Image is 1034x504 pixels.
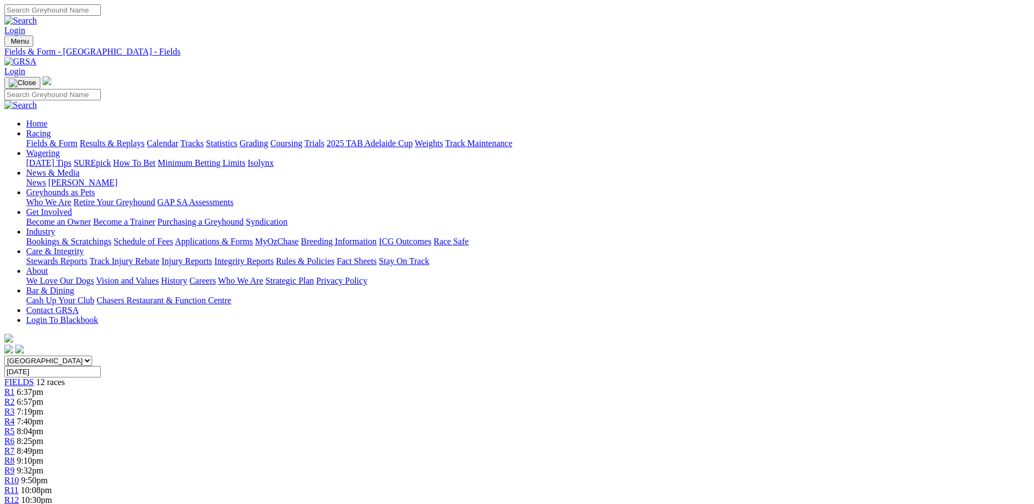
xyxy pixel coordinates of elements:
[26,119,47,128] a: Home
[26,266,48,275] a: About
[4,466,15,475] a: R9
[21,476,48,485] span: 9:50pm
[26,276,1030,286] div: About
[89,256,159,266] a: Track Injury Rebate
[337,256,377,266] a: Fact Sheets
[26,139,77,148] a: Fields & Form
[246,217,287,226] a: Syndication
[218,276,263,285] a: Who We Are
[17,456,44,465] span: 9:10pm
[43,76,51,85] img: logo-grsa-white.png
[4,35,33,47] button: Toggle navigation
[265,276,314,285] a: Strategic Plan
[158,197,234,207] a: GAP SA Assessments
[158,158,245,167] a: Minimum Betting Limits
[180,139,204,148] a: Tracks
[4,77,40,89] button: Toggle navigation
[240,139,268,148] a: Grading
[11,37,29,45] span: Menu
[26,158,71,167] a: [DATE] Tips
[4,446,15,455] a: R7
[4,47,1030,57] a: Fields & Form - [GEOGRAPHIC_DATA] - Fields
[17,427,44,436] span: 8:04pm
[276,256,335,266] a: Rules & Policies
[26,178,1030,188] div: News & Media
[4,345,13,353] img: facebook.svg
[26,148,60,158] a: Wagering
[147,139,178,148] a: Calendar
[26,296,1030,305] div: Bar & Dining
[36,377,65,387] span: 12 races
[445,139,512,148] a: Track Maintenance
[4,456,15,465] a: R8
[96,296,231,305] a: Chasers Restaurant & Function Centre
[4,100,37,110] img: Search
[379,256,429,266] a: Stay On Track
[74,158,111,167] a: SUREpick
[161,276,187,285] a: History
[4,89,101,100] input: Search
[4,427,15,436] a: R5
[15,345,24,353] img: twitter.svg
[17,417,44,426] span: 7:40pm
[17,407,44,416] span: 7:19pm
[48,178,117,187] a: [PERSON_NAME]
[26,197,71,207] a: Who We Are
[189,276,216,285] a: Careers
[175,237,253,246] a: Applications & Forms
[4,485,19,495] a: R11
[433,237,468,246] a: Race Safe
[4,334,13,343] img: logo-grsa-white.png
[255,237,299,246] a: MyOzChase
[26,247,84,256] a: Care & Integrity
[17,436,44,446] span: 8:25pm
[113,158,156,167] a: How To Bet
[26,197,1030,207] div: Greyhounds as Pets
[26,286,74,295] a: Bar & Dining
[4,476,19,485] a: R10
[4,4,101,16] input: Search
[26,188,95,197] a: Greyhounds as Pets
[26,178,46,187] a: News
[158,217,244,226] a: Purchasing a Greyhound
[4,417,15,426] a: R4
[4,26,25,35] a: Login
[4,397,15,406] a: R2
[4,57,37,67] img: GRSA
[4,366,101,377] input: Select date
[26,217,91,226] a: Become an Owner
[4,387,15,397] span: R1
[379,237,431,246] a: ICG Outcomes
[17,446,44,455] span: 8:49pm
[26,207,72,217] a: Get Involved
[21,485,52,495] span: 10:08pm
[316,276,367,285] a: Privacy Policy
[93,217,155,226] a: Become a Trainer
[4,67,25,76] a: Login
[4,407,15,416] a: R3
[247,158,274,167] a: Isolynx
[9,79,36,87] img: Close
[26,305,78,315] a: Contact GRSA
[415,139,443,148] a: Weights
[80,139,144,148] a: Results & Replays
[17,466,44,475] span: 9:32pm
[26,158,1030,168] div: Wagering
[26,168,80,177] a: News & Media
[161,256,212,266] a: Injury Reports
[17,397,44,406] span: 6:57pm
[206,139,238,148] a: Statistics
[4,377,34,387] a: FIELDS
[17,387,44,397] span: 6:37pm
[26,237,1030,247] div: Industry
